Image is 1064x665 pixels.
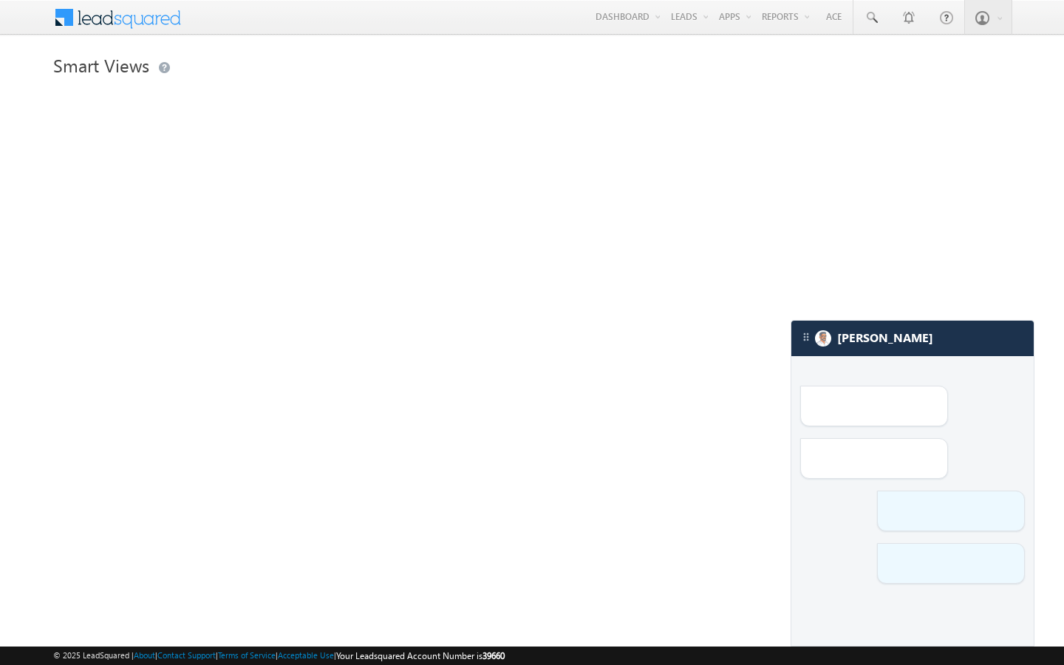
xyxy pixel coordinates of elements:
span: Your Leadsquared Account Number is [336,650,505,661]
span: 39660 [482,650,505,661]
a: Terms of Service [218,650,276,660]
span: © 2025 LeadSquared | | | | | [53,649,505,663]
div: carter-dragCarter[PERSON_NAME] [791,320,1034,647]
a: Contact Support [157,650,216,660]
img: Carter [815,330,831,347]
img: carter-drag [800,331,812,343]
a: About [134,650,155,660]
span: Carter [837,331,933,345]
span: Smart Views [53,53,149,77]
a: Acceptable Use [278,650,334,660]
